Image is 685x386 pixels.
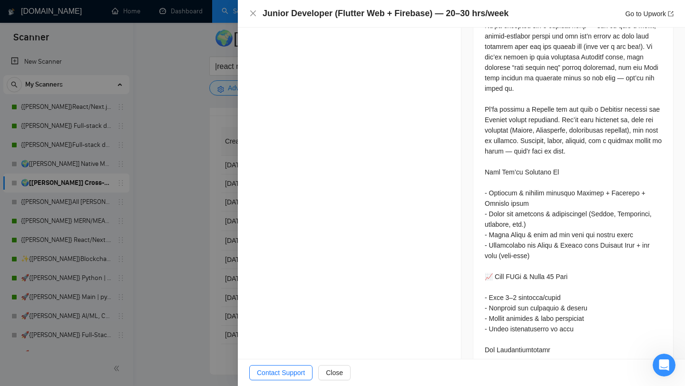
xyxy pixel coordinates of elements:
button: Close [249,10,257,18]
button: Close [318,365,351,380]
iframe: Intercom live chat [653,354,675,376]
span: Close [326,367,343,378]
span: Contact Support [257,367,305,378]
h4: Junior Developer (Flutter Web + Firebase) — 20–30 hrs/week [263,8,509,19]
span: export [668,11,674,17]
a: Go to Upworkexport [625,10,674,18]
button: Contact Support [249,365,313,380]
span: close [249,10,257,17]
